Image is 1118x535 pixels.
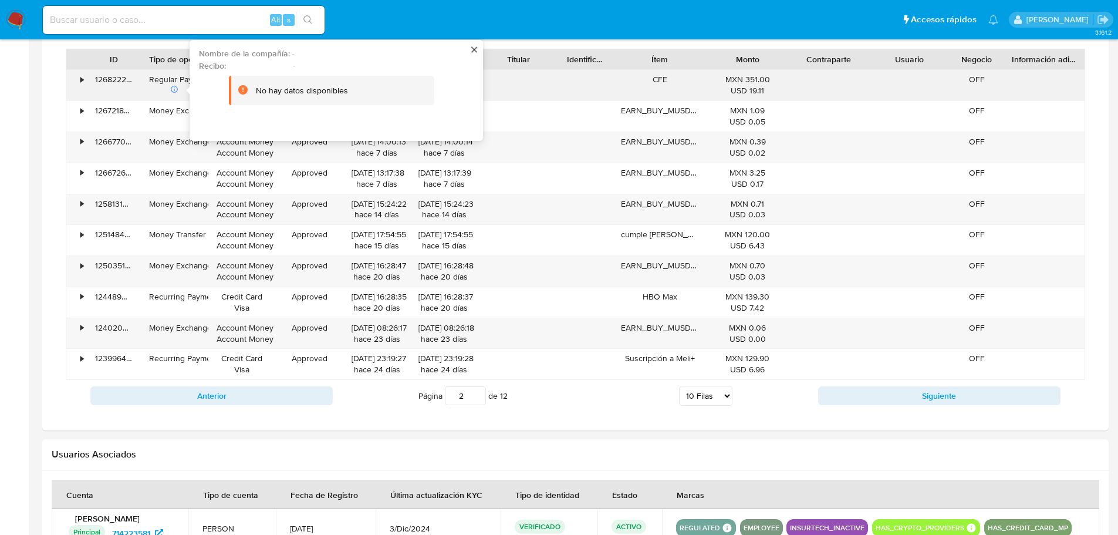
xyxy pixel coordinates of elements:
a: Notificaciones [988,15,998,25]
a: Salir [1097,14,1109,26]
span: s [287,14,291,25]
p: erick.zarza@mercadolibre.com.mx [1026,14,1093,25]
h2: Usuarios Asociados [52,449,1099,460]
input: Buscar usuario o caso... [43,12,325,28]
button: search-icon [296,12,320,28]
span: Alt [271,14,281,25]
span: 3.161.2 [1095,28,1112,37]
span: Accesos rápidos [911,14,977,26]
